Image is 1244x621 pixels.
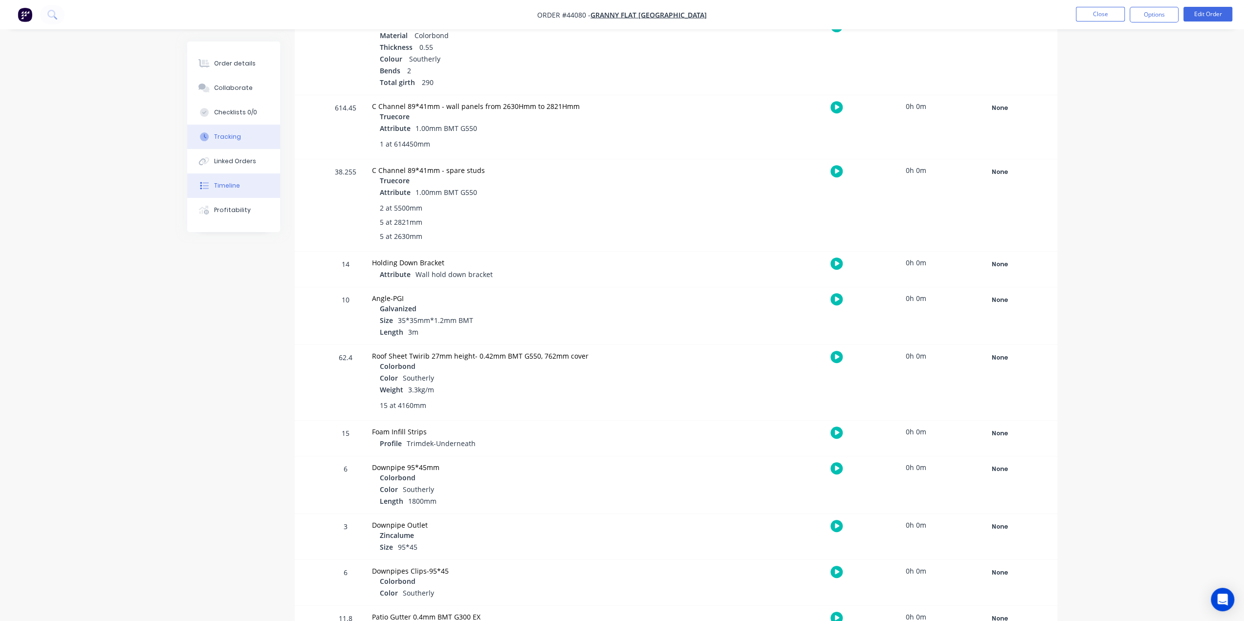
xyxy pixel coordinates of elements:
button: Collaborate [187,76,280,100]
span: 15 at 4160mm [380,400,426,410]
div: 10 [331,289,360,344]
div: Downpipe Outlet [372,520,709,530]
div: 2 [380,65,709,77]
div: 0h 0m [879,345,953,367]
span: Attribute [380,123,411,133]
span: Colour [380,54,402,64]
span: Weight [380,385,403,395]
div: Colorbond [380,30,709,42]
span: 95*45 [398,542,417,552]
button: None [964,351,1036,364]
div: Open Intercom Messenger [1211,588,1234,611]
div: Angle-PGI [372,293,709,303]
button: Linked Orders [187,149,280,173]
div: None [965,166,1035,178]
div: 6 [331,458,360,514]
span: 5 at 2821mm [380,217,422,227]
div: Tracking [214,132,241,141]
div: 14 [331,253,360,287]
span: Bends [380,65,400,76]
span: Color [380,484,398,494]
button: None [964,427,1036,440]
div: 15 [331,422,360,456]
div: None [965,427,1035,440]
div: 290 [380,77,709,89]
div: Southerly [380,54,709,65]
div: None [965,351,1035,364]
div: Linked Orders [214,157,256,166]
button: Profitability [187,198,280,222]
span: 5 at 2630mm [380,231,422,241]
span: Colorbond [380,576,415,586]
div: 11.8 [331,16,360,95]
button: None [964,165,1036,179]
span: Order #44080 - [537,10,590,20]
span: Truecore [380,111,410,122]
div: 0h 0m [879,252,953,274]
div: Downpipe 95*45mm [372,462,709,472]
span: 1.00mm BMT G550 [415,188,477,197]
button: Timeline [187,173,280,198]
span: Length [380,327,403,337]
span: 3m [408,327,418,337]
div: None [965,463,1035,475]
div: Timeline [214,181,240,190]
span: Attribute [380,187,411,197]
span: Colorbond [380,472,415,483]
a: Granny Flat [GEOGRAPHIC_DATA] [590,10,707,20]
div: None [965,566,1035,579]
div: Order details [214,59,256,68]
button: Checklists 0/0 [187,100,280,125]
button: Edit Order [1183,7,1232,21]
button: None [964,566,1036,579]
div: 0h 0m [879,560,953,582]
span: Truecore [380,175,410,186]
button: Order details [187,51,280,76]
span: Wall hold down bracket [415,270,493,279]
div: None [965,258,1035,271]
div: C Channel 89*41mm - spare studs [372,165,709,175]
div: 0h 0m [879,514,953,536]
div: 614.45 [331,97,360,159]
span: Color [380,373,398,383]
div: None [965,102,1035,114]
div: 6 [331,561,360,605]
span: 3.3kg/m [408,385,434,394]
button: Tracking [187,125,280,149]
button: Close [1076,7,1125,21]
div: 38.255 [331,161,360,251]
button: None [964,101,1036,115]
div: C Channel 89*41mm - wall panels from 2630Hmm to 2821Hmm [372,101,709,111]
div: 3 [331,515,360,559]
div: None [965,520,1035,533]
button: Options [1130,7,1179,22]
div: Checklists 0/0 [214,108,257,117]
span: Attribute [380,269,411,279]
span: Southerly [403,588,434,598]
button: None [964,462,1036,476]
span: Length [380,496,403,506]
div: 0h 0m [879,159,953,181]
span: Zincalume [380,530,414,540]
div: 0h 0m [879,456,953,478]
span: 2 at 5500mm [380,203,422,213]
span: Total girth [380,77,415,87]
div: 0h 0m [879,421,953,443]
span: Southerly [403,485,434,494]
div: Holding Down Bracket [372,257,709,268]
span: 1 at 614450mm [380,139,430,149]
span: Colorbond [380,361,415,371]
span: Material [380,30,408,41]
span: 35*35mm*1.2mm BMT [398,316,473,325]
span: 1.00mm BMT G550 [415,124,477,133]
button: None [964,257,1036,271]
div: 0h 0m [879,287,953,309]
div: None [965,294,1035,306]
div: Roof Sheet Twirib 27mm height- 0.42mm BMT G550, 762mm cover [372,351,709,361]
span: Size [380,542,393,552]
button: None [964,293,1036,307]
span: Southerly [403,373,434,383]
span: Trimdek-Underneath [407,439,476,448]
span: Size [380,315,393,325]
